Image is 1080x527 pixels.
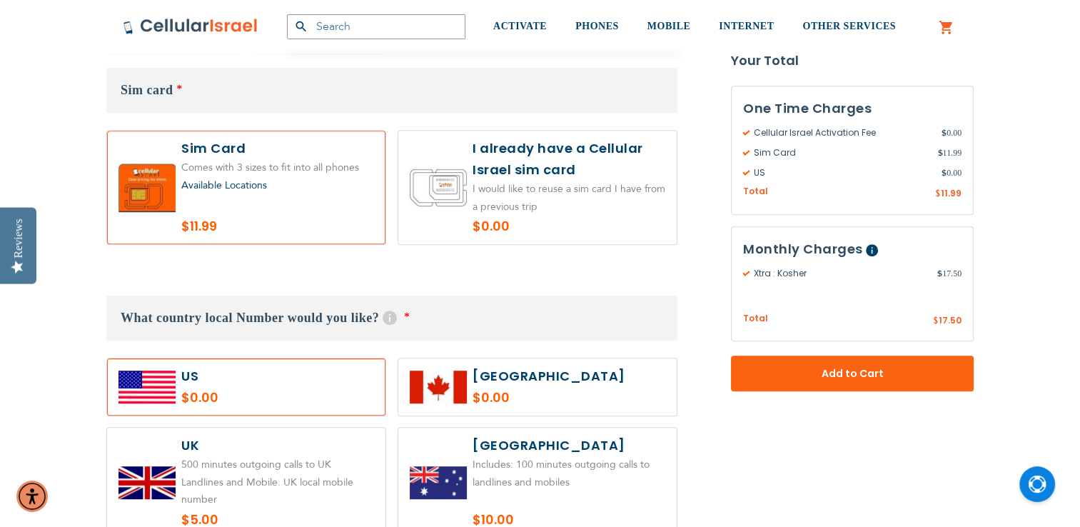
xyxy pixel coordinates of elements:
span: $ [937,267,942,280]
span: 17.50 [937,267,962,280]
span: $ [933,315,939,328]
span: 0.00 [942,126,962,139]
h3: One Time Charges [743,98,962,119]
span: 17.50 [939,314,962,326]
span: Monthly Charges [743,240,863,258]
span: $ [942,126,947,139]
span: Sim Card [743,146,937,159]
span: $ [942,166,947,179]
a: Available Locations [181,179,267,192]
span: Total [743,312,768,326]
span: US [743,166,942,179]
span: 11.99 [941,187,962,199]
span: MOBILE [647,21,691,31]
span: Add to Cart [778,366,927,381]
span: Help [383,311,397,325]
span: What country local Number would you like? [121,311,379,325]
span: INTERNET [719,21,774,31]
span: Xtra : Kosher [743,267,937,280]
span: Help [866,244,878,256]
div: Reviews [12,219,25,258]
span: Cellular Israel Activation Fee [743,126,942,139]
div: Accessibility Menu [16,481,48,512]
span: $ [937,146,942,159]
strong: Your Total [731,50,974,71]
span: Total [743,185,768,199]
button: Add to Cart [731,356,974,391]
span: $ [935,188,941,201]
span: PHONES [575,21,619,31]
span: 0.00 [942,166,962,179]
span: ACTIVATE [493,21,547,31]
input: Search [287,14,465,39]
span: Sim card [121,83,173,97]
span: 11.99 [937,146,962,159]
span: OTHER SERVICES [802,21,896,31]
img: Cellular Israel Logo [123,18,258,35]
